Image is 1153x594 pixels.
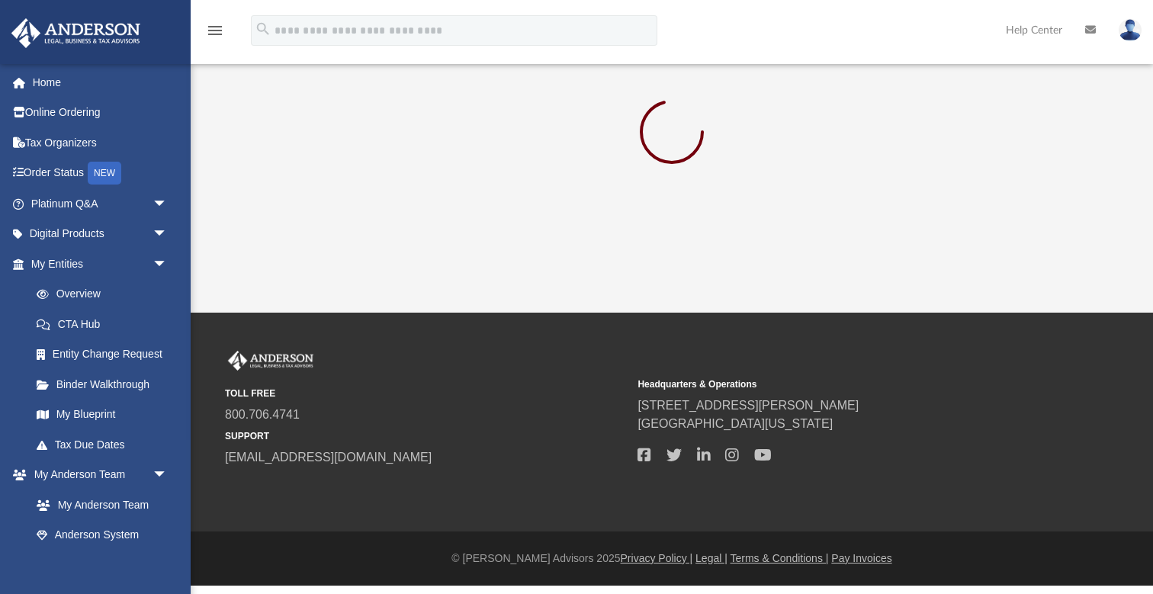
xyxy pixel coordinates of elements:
a: menu [206,29,224,40]
a: Platinum Q&Aarrow_drop_down [11,188,191,219]
a: Privacy Policy | [621,552,693,564]
small: SUPPORT [225,429,627,443]
a: Legal | [695,552,727,564]
a: 800.706.4741 [225,408,300,421]
span: arrow_drop_down [153,460,183,491]
a: Order StatusNEW [11,158,191,189]
a: My Anderson Teamarrow_drop_down [11,460,183,490]
i: search [255,21,271,37]
a: Tax Due Dates [21,429,191,460]
a: Digital Productsarrow_drop_down [11,219,191,249]
a: Binder Walkthrough [21,369,191,400]
img: Anderson Advisors Platinum Portal [225,351,316,371]
a: My Anderson Team [21,490,175,520]
span: arrow_drop_down [153,249,183,280]
a: Anderson System [21,520,183,551]
a: My Blueprint [21,400,183,430]
small: TOLL FREE [225,387,627,400]
a: Pay Invoices [831,552,891,564]
img: Anderson Advisors Platinum Portal [7,18,145,48]
span: arrow_drop_down [153,188,183,220]
a: Entity Change Request [21,339,191,370]
a: Online Ordering [11,98,191,128]
a: CTA Hub [21,309,191,339]
a: Terms & Conditions | [731,552,829,564]
a: [STREET_ADDRESS][PERSON_NAME] [638,399,859,412]
small: Headquarters & Operations [638,377,1039,391]
a: Tax Organizers [11,127,191,158]
img: User Pic [1119,19,1142,41]
a: My Entitiesarrow_drop_down [11,249,191,279]
a: Overview [21,279,191,310]
span: arrow_drop_down [153,219,183,250]
i: menu [206,21,224,40]
div: © [PERSON_NAME] Advisors 2025 [191,551,1153,567]
a: [EMAIL_ADDRESS][DOMAIN_NAME] [225,451,432,464]
div: NEW [88,162,121,185]
a: [GEOGRAPHIC_DATA][US_STATE] [638,417,833,430]
a: Home [11,67,191,98]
